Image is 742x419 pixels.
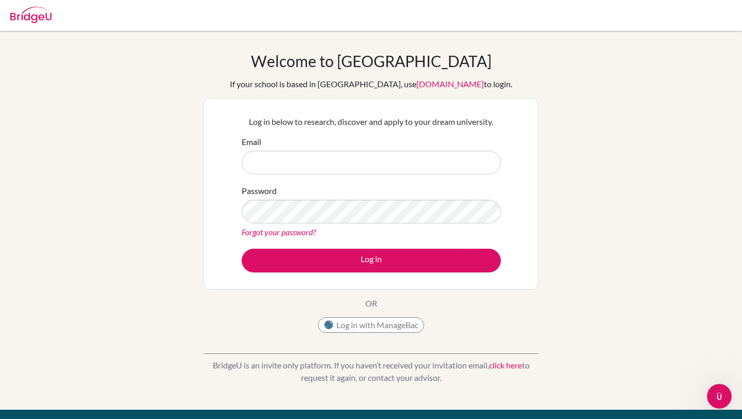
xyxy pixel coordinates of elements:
[251,52,492,70] h1: Welcome to [GEOGRAPHIC_DATA]
[365,297,377,310] p: OR
[10,7,52,23] img: Bridge-U
[230,78,512,90] div: If your school is based in [GEOGRAPHIC_DATA], use to login.
[242,185,277,197] label: Password
[242,227,316,237] a: Forgot your password?
[707,384,732,409] iframe: Intercom live chat
[489,360,522,370] a: click here
[416,79,484,89] a: [DOMAIN_NAME]
[242,249,501,272] button: Log in
[242,136,261,148] label: Email
[204,359,538,384] p: BridgeU is an invite only platform. If you haven’t received your invitation email, to request it ...
[318,317,424,333] button: Log in with ManageBac
[242,116,501,128] p: Log in below to research, discover and apply to your dream university.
